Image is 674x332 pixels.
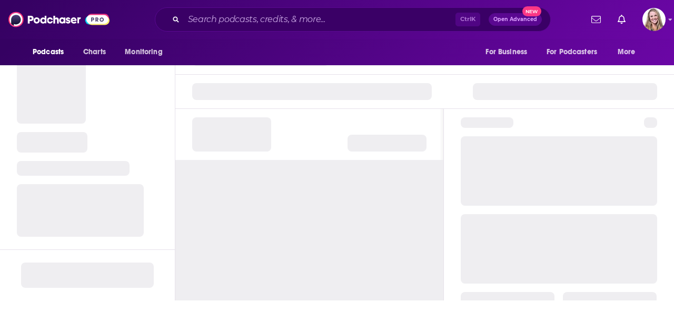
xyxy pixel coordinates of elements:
button: open menu [610,42,649,62]
span: Open Advanced [493,17,537,22]
span: Charts [83,45,106,59]
span: Ctrl K [455,13,480,26]
span: More [618,45,636,59]
span: New [522,6,541,16]
span: Monitoring [125,45,162,59]
a: Show notifications dropdown [613,11,630,28]
input: Search podcasts, credits, & more... [184,11,455,28]
button: open menu [25,42,77,62]
button: Open AdvancedNew [489,13,542,26]
span: Podcasts [33,45,64,59]
button: Show profile menu [642,8,666,31]
a: Show notifications dropdown [587,11,605,28]
img: User Profile [642,8,666,31]
span: For Business [485,45,527,59]
span: Logged in as KirstinPitchPR [642,8,666,31]
img: Podchaser - Follow, Share and Rate Podcasts [8,9,110,29]
button: open menu [117,42,176,62]
span: For Podcasters [547,45,597,59]
button: open menu [540,42,612,62]
div: Search podcasts, credits, & more... [155,7,551,32]
button: open menu [478,42,540,62]
a: Charts [76,42,112,62]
